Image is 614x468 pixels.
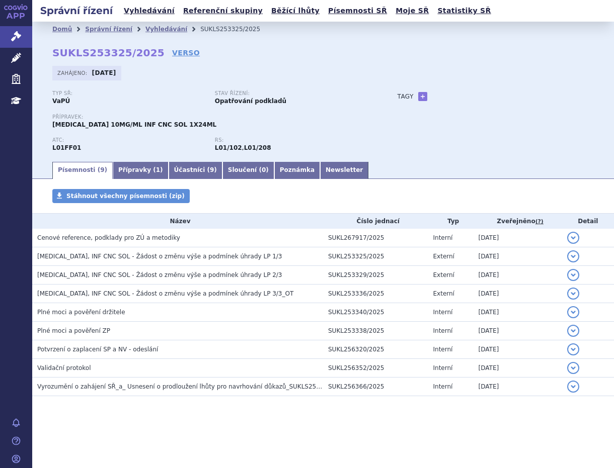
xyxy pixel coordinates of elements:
a: Sloučení (0) [222,162,274,179]
td: SUKL253329/2025 [323,266,428,285]
span: [MEDICAL_DATA] 10MG/ML INF CNC SOL 1X24ML [52,121,216,128]
td: [DATE] [474,340,562,359]
p: ATC: [52,137,205,143]
td: SUKL256320/2025 [323,340,428,359]
td: [DATE] [474,266,562,285]
div: , [215,137,377,152]
span: Externí [433,253,454,260]
button: detail [567,325,579,337]
span: Interní [433,309,453,316]
span: 9 [210,166,214,173]
strong: [DATE] [92,69,116,76]
p: Přípravek: [52,114,377,120]
a: Poznámka [274,162,320,179]
span: Interní [433,327,453,334]
li: SUKLS253325/2025 [200,22,273,37]
td: [DATE] [474,303,562,322]
a: Newsletter [320,162,368,179]
th: Detail [562,214,614,229]
td: SUKL256352/2025 [323,359,428,378]
td: [DATE] [474,322,562,340]
a: Referenční skupiny [180,4,266,18]
strong: Opatřování podkladů [215,98,286,105]
td: [DATE] [474,229,562,247]
span: Plné moci a pověření držitele [37,309,125,316]
span: OPDIVO, INF CNC SOL - Žádost o změnu výše a podmínek úhrady LP 1/3 [37,253,282,260]
td: SUKL253338/2025 [323,322,428,340]
span: Plné moci a pověření ZP [37,327,110,334]
button: detail [567,269,579,281]
th: Typ [428,214,474,229]
a: Stáhnout všechny písemnosti (zip) [52,189,190,203]
span: Zahájeno: [57,69,89,77]
th: Název [32,214,323,229]
a: VERSO [172,48,200,58]
button: detail [567,306,579,318]
p: Typ SŘ: [52,90,205,97]
a: Písemnosti SŘ [325,4,390,18]
span: Potvrzení o zaplacení SP a NV - odeslání [37,346,158,353]
span: OPDIVO, INF CNC SOL - Žádost o změnu výše a podmínek úhrady LP 3/3_OT [37,290,293,297]
strong: VaPÚ [52,98,70,105]
td: SUKL253340/2025 [323,303,428,322]
strong: nivolumab k léčbě metastazujícího kolorektálního karcinomu [244,144,271,151]
a: Účastníci (9) [169,162,222,179]
a: Domů [52,26,72,33]
a: Písemnosti (9) [52,162,113,179]
a: Moje SŘ [393,4,432,18]
td: [DATE] [474,285,562,303]
a: Přípravky (1) [113,162,169,179]
a: Statistiky SŘ [434,4,494,18]
button: detail [567,250,579,262]
span: Externí [433,271,454,278]
span: Validační protokol [37,364,91,371]
span: Cenové reference, podklady pro ZÚ a metodiky [37,234,180,241]
td: [DATE] [474,247,562,266]
th: Číslo jednací [323,214,428,229]
span: 0 [262,166,266,173]
th: Zveřejněno [474,214,562,229]
p: Stav řízení: [215,90,367,97]
a: Správní řízení [85,26,132,33]
td: [DATE] [474,359,562,378]
span: 1 [156,166,160,173]
p: RS: [215,137,367,143]
td: SUKL253325/2025 [323,247,428,266]
a: + [418,92,427,101]
strong: NIVOLUMAB [52,144,81,151]
td: SUKL253336/2025 [323,285,428,303]
span: OPDIVO, INF CNC SOL - Žádost o změnu výše a podmínek úhrady LP 2/3 [37,271,282,278]
span: 9 [100,166,104,173]
span: Stáhnout všechny písemnosti (zip) [66,193,185,200]
span: Interní [433,383,453,390]
a: Běžící lhůty [268,4,323,18]
span: Interní [433,234,453,241]
td: SUKL267917/2025 [323,229,428,247]
button: detail [567,381,579,393]
a: Vyhledávání [121,4,178,18]
button: detail [567,362,579,374]
button: detail [567,343,579,355]
h3: Tagy [398,90,414,103]
strong: SUKLS253325/2025 [52,47,165,59]
span: Vyrozumění o zahájení SŘ_a_ Usnesení o prodloužení lhůty pro navrhování důkazů_SUKLS253325/2025 [37,383,349,390]
a: Vyhledávání [145,26,187,33]
h2: Správní řízení [32,4,121,18]
span: Interní [433,346,453,353]
button: detail [567,288,579,300]
span: Interní [433,364,453,371]
td: SUKL256366/2025 [323,378,428,396]
button: detail [567,232,579,244]
strong: nivolumab [215,144,242,151]
span: Externí [433,290,454,297]
abbr: (?) [535,218,544,225]
td: [DATE] [474,378,562,396]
